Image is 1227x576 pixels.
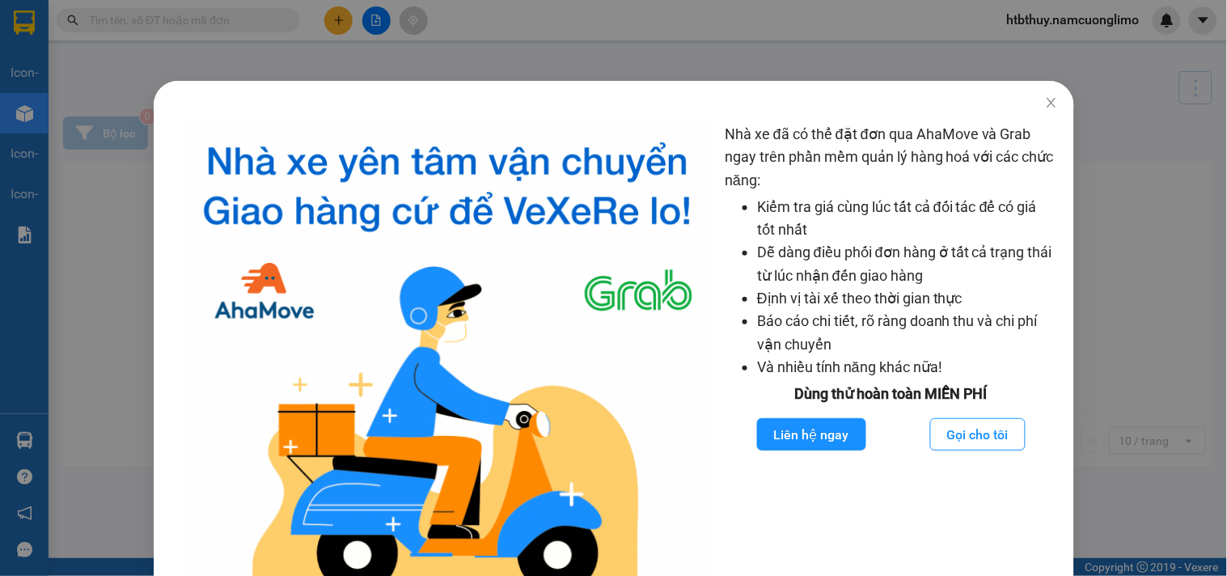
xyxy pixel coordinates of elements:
[773,425,848,445] span: Liên hệ ngay
[757,310,1058,356] li: Báo cáo chi tiết, rõ ràng doanh thu và chi phí vận chuyển
[1044,96,1057,109] span: close
[757,196,1058,242] li: Kiểm tra giá cùng lúc tất cả đối tác để có giá tốt nhất
[1028,81,1073,126] button: Close
[725,383,1058,405] div: Dùng thử hoàn toàn MIỄN PHÍ
[757,356,1058,379] li: Và nhiều tính năng khác nữa!
[947,425,1009,445] span: Gọi cho tôi
[757,287,1058,310] li: Định vị tài xế theo thời gian thực
[756,418,865,451] button: Liên hệ ngay
[757,241,1058,287] li: Dễ dàng điều phối đơn hàng ở tất cả trạng thái từ lúc nhận đến giao hàng
[930,418,1026,451] button: Gọi cho tôi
